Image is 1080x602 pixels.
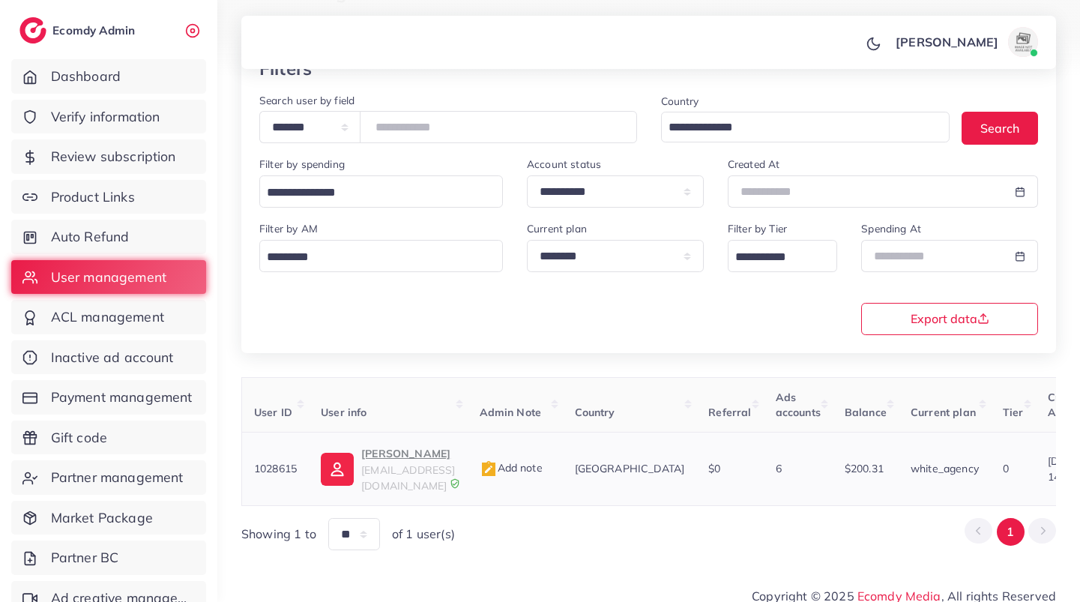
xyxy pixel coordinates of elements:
p: [PERSON_NAME] [361,445,455,463]
span: Partner management [51,468,184,487]
button: Go to page 1 [997,518,1025,546]
a: Partner management [11,460,206,495]
img: ic-user-info.36bf1079.svg [321,453,354,486]
input: Search for option [663,116,931,139]
a: Partner BC [11,541,206,575]
span: Balance [845,406,887,419]
a: Auto Refund [11,220,206,254]
span: Payment management [51,388,193,407]
span: [GEOGRAPHIC_DATA] [575,462,685,475]
span: Dashboard [51,67,121,86]
h3: Filters [259,58,312,79]
span: Tier [1003,406,1024,419]
a: [PERSON_NAME]avatar [887,27,1044,57]
span: Country [575,406,615,419]
label: Filter by Tier [728,221,787,236]
a: ACL management [11,300,206,334]
input: Search for option [262,181,483,205]
label: Filter by spending [259,157,345,172]
span: Ads accounts [776,391,821,419]
a: Dashboard [11,59,206,94]
span: Export data [911,313,989,325]
input: Search for option [262,246,483,269]
a: Payment management [11,380,206,415]
label: Current plan [527,221,587,236]
ul: Pagination [965,518,1056,546]
label: Country [661,94,699,109]
div: Search for option [661,112,950,142]
span: $200.31 [845,462,884,475]
span: Product Links [51,187,135,207]
a: Verify information [11,100,206,134]
span: ACL management [51,307,164,327]
span: Review subscription [51,147,176,166]
span: white_agency [911,462,979,475]
a: Gift code [11,421,206,455]
span: Verify information [51,107,160,127]
span: of 1 user(s) [392,526,455,543]
span: Market Package [51,508,153,528]
span: Inactive ad account [51,348,174,367]
label: Filter by AM [259,221,318,236]
a: Market Package [11,501,206,535]
h2: Ecomdy Admin [52,23,139,37]
button: Export data [861,303,1038,335]
span: User management [51,268,166,287]
label: Created At [728,157,780,172]
span: [EMAIL_ADDRESS][DOMAIN_NAME] [361,463,455,492]
a: Inactive ad account [11,340,206,375]
span: Add note [480,461,543,475]
div: Search for option [728,240,838,272]
img: admin_note.cdd0b510.svg [480,460,498,478]
span: Showing 1 to [241,526,316,543]
div: Search for option [259,240,503,272]
span: User info [321,406,366,419]
input: Search for option [730,246,818,269]
span: Current plan [911,406,976,419]
span: Admin Note [480,406,542,419]
span: 1028615 [254,462,297,475]
a: Product Links [11,180,206,214]
p: [PERSON_NAME] [896,33,998,51]
span: 0 [1003,462,1009,475]
span: 6 [776,462,782,475]
div: Search for option [259,175,503,208]
span: User ID [254,406,292,419]
label: Search user by field [259,93,355,108]
img: 9CAL8B2pu8EFxCJHYAAAAldEVYdGRhdGU6Y3JlYXRlADIwMjItMTItMDlUMDQ6NTg6MzkrMDA6MDBXSlgLAAAAJXRFWHRkYXR... [450,478,460,489]
label: Spending At [861,221,921,236]
span: $0 [708,462,720,475]
a: logoEcomdy Admin [19,17,139,43]
span: Partner BC [51,548,119,568]
img: avatar [1008,27,1038,57]
a: [PERSON_NAME][EMAIL_ADDRESS][DOMAIN_NAME] [321,445,455,493]
img: logo [19,17,46,43]
a: User management [11,260,206,295]
label: Account status [527,157,601,172]
a: Review subscription [11,139,206,174]
span: Gift code [51,428,107,448]
button: Search [962,112,1038,144]
span: Referral [708,406,751,419]
span: Auto Refund [51,227,130,247]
